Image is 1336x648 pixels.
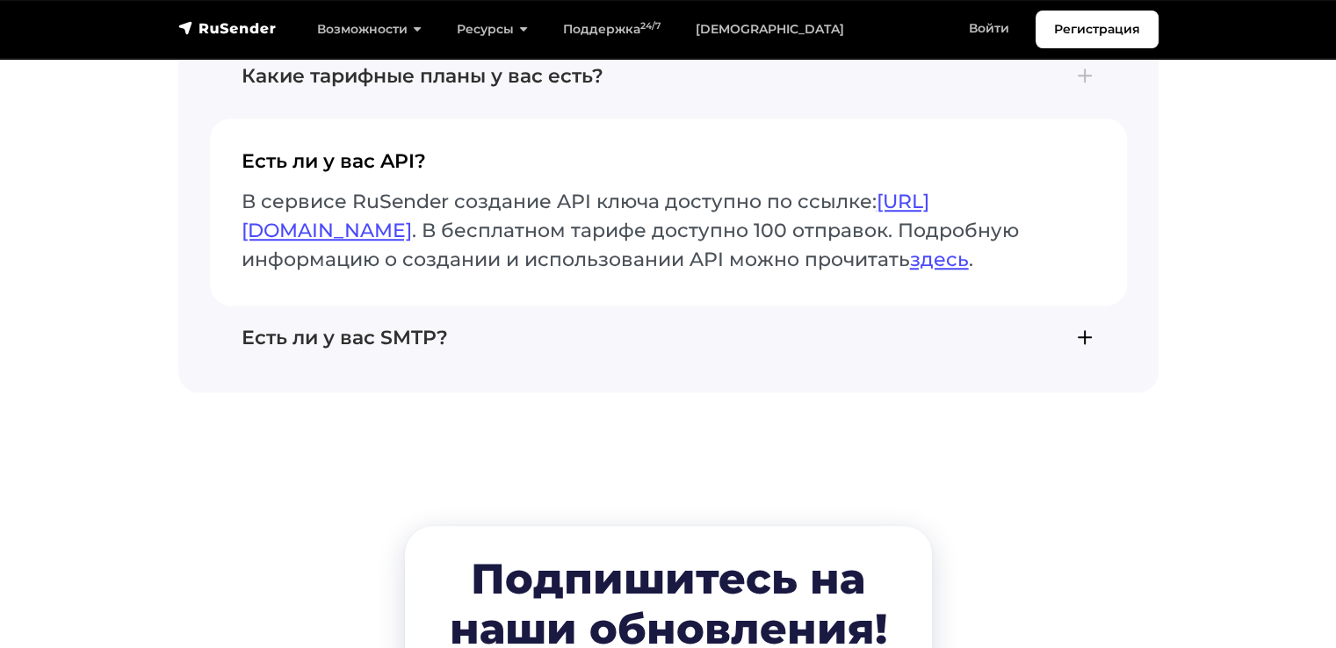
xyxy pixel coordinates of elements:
h4: Есть ли у вас SMTP? [242,327,1095,349]
a: Возможности [300,11,439,47]
a: Войти [951,11,1027,47]
a: Ресурсы [439,11,545,47]
a: Регистрация [1036,11,1159,48]
sup: 24/7 [640,20,661,32]
a: Поддержка24/7 [545,11,678,47]
h4: Есть ли у вас API? [242,150,1095,187]
img: RuSender [178,19,277,37]
a: [DEMOGRAPHIC_DATA] [678,11,862,47]
a: здесь [910,248,969,271]
p: В сервисе RuSender создание API ключа доступно по ссылке: . В бесплатном тарифе доступно 100 отпр... [242,187,1095,274]
h4: Какие тарифные планы у вас есть? [242,65,1095,88]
